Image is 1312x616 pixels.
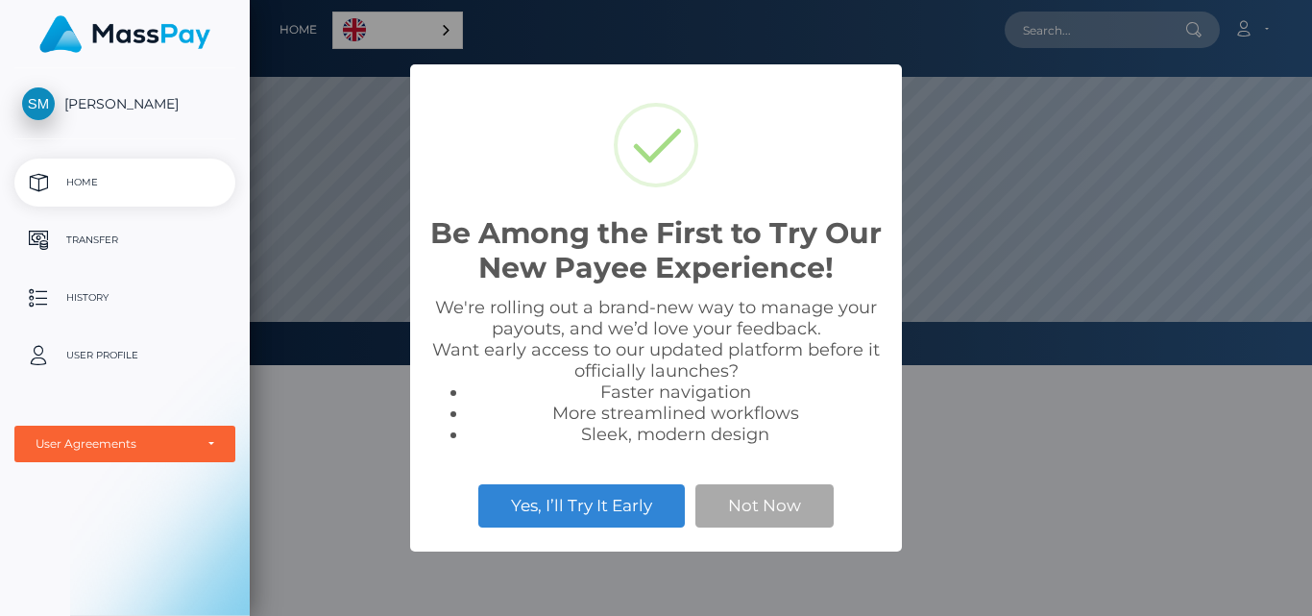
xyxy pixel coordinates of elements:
[695,484,834,527] button: Not Now
[36,436,193,452] div: User Agreements
[22,226,228,255] p: Transfer
[468,382,883,403] li: Faster navigation
[14,95,235,112] span: [PERSON_NAME]
[468,424,883,445] li: Sleek, modern design
[429,216,883,285] h2: Be Among the First to Try Our New Payee Experience!
[22,341,228,370] p: User Profile
[22,283,228,312] p: History
[478,484,685,527] button: Yes, I’ll Try It Early
[468,403,883,424] li: More streamlined workflows
[22,168,228,197] p: Home
[429,297,883,445] div: We're rolling out a brand-new way to manage your payouts, and we’d love your feedback. Want early...
[14,426,235,462] button: User Agreements
[39,15,210,53] img: MassPay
